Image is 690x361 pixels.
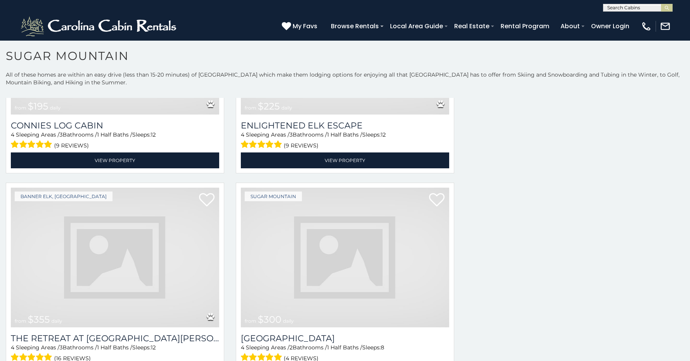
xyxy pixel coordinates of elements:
a: Sugar Mountain [245,192,302,201]
a: Rental Program [497,19,553,33]
img: phone-regular-white.png [641,21,652,32]
span: 4 [11,344,14,351]
span: 1 Half Baths / [327,344,362,351]
span: 3 [60,131,63,138]
span: $195 [28,101,48,112]
h3: The Retreat at Mountain Meadows [11,333,219,344]
span: (9 reviews) [54,140,89,151]
a: from $300 daily [241,188,449,327]
a: The Retreat at [GEOGRAPHIC_DATA][PERSON_NAME] [11,333,219,344]
span: My Favs [293,21,317,31]
a: Add to favorites [199,192,215,209]
span: daily [281,105,292,111]
span: 8 [381,344,384,351]
a: from $355 daily [11,188,219,327]
span: from [245,318,256,324]
span: 4 [241,131,244,138]
img: White-1-2.png [19,15,180,38]
img: dummy-image.jpg [241,188,449,327]
span: 1 Half Baths / [327,131,362,138]
span: 2 [290,344,293,351]
a: View Property [11,152,219,168]
a: Connies Log Cabin [11,120,219,131]
span: daily [51,318,62,324]
a: About [557,19,584,33]
span: 12 [381,131,386,138]
span: daily [50,105,61,111]
a: Real Estate [450,19,493,33]
a: Owner Login [587,19,633,33]
span: 1 Half Baths / [97,344,132,351]
h3: Highland House [241,333,449,344]
span: $355 [28,314,50,325]
span: (9 reviews) [284,140,319,151]
span: $225 [258,101,280,112]
span: 3 [290,131,293,138]
span: 12 [151,131,156,138]
img: dummy-image.jpg [11,188,219,327]
div: Sleeping Areas / Bathrooms / Sleeps: [241,131,449,151]
span: 4 [241,344,244,351]
a: Add to favorites [429,192,445,209]
div: Sleeping Areas / Bathrooms / Sleeps: [11,131,219,151]
span: 1 Half Baths / [97,131,132,138]
a: Local Area Guide [386,19,447,33]
a: My Favs [282,21,319,31]
a: Banner Elk, [GEOGRAPHIC_DATA] [15,192,112,201]
img: mail-regular-white.png [660,21,671,32]
span: 12 [151,344,156,351]
span: from [245,105,256,111]
span: daily [283,318,294,324]
span: from [15,318,26,324]
span: from [15,105,26,111]
span: $300 [258,314,281,325]
span: 3 [60,344,63,351]
a: Enlightened Elk Escape [241,120,449,131]
span: 4 [11,131,14,138]
a: [GEOGRAPHIC_DATA] [241,333,449,344]
a: View Property [241,152,449,168]
a: Browse Rentals [327,19,383,33]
